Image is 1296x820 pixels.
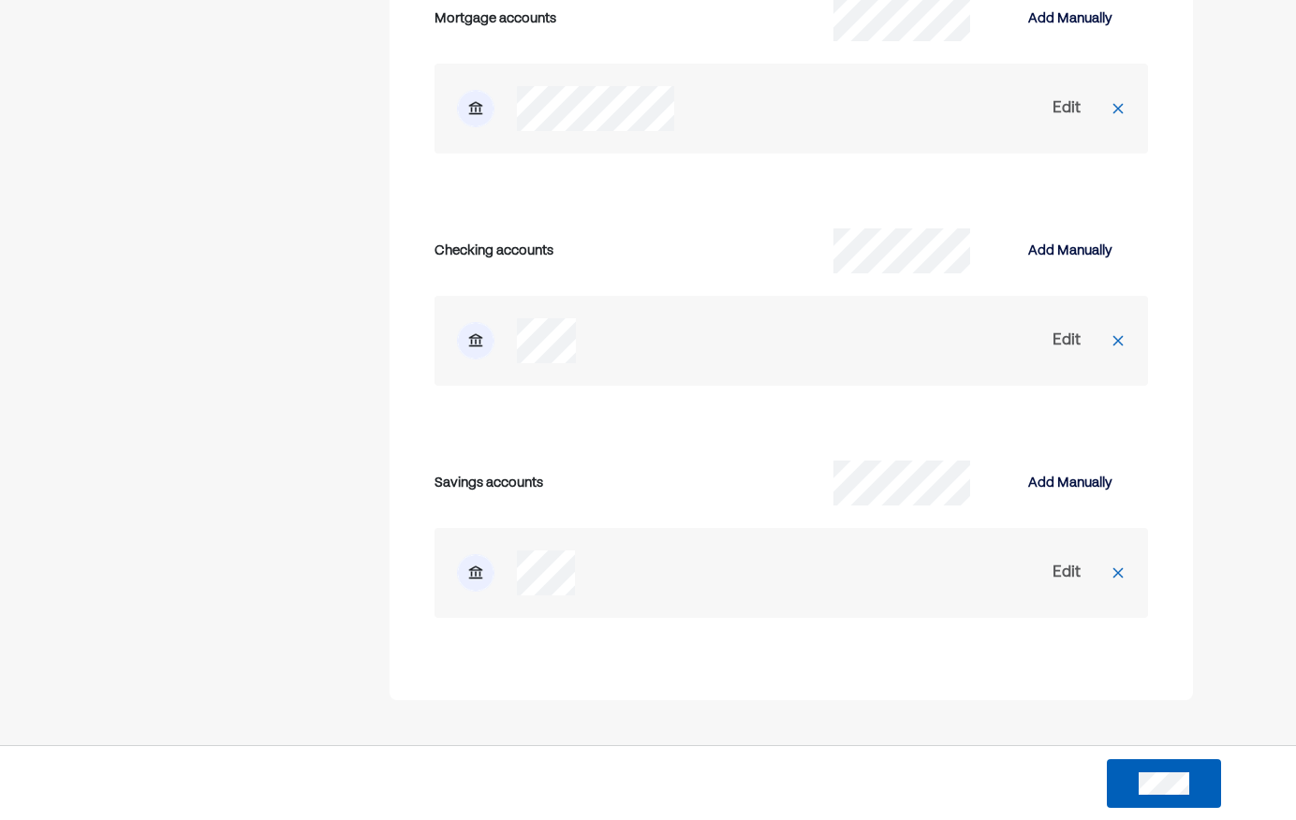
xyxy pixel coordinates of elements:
div: Edit [1053,329,1081,352]
div: Checking accounts [434,237,791,265]
div: Add Manually [1028,472,1112,494]
div: Mortgage accounts [434,5,791,33]
div: Add Manually [1028,240,1112,262]
div: Add Manually [1028,7,1112,30]
div: Edit [1053,97,1081,120]
div: Edit [1053,562,1081,584]
div: Savings accounts [434,469,791,497]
